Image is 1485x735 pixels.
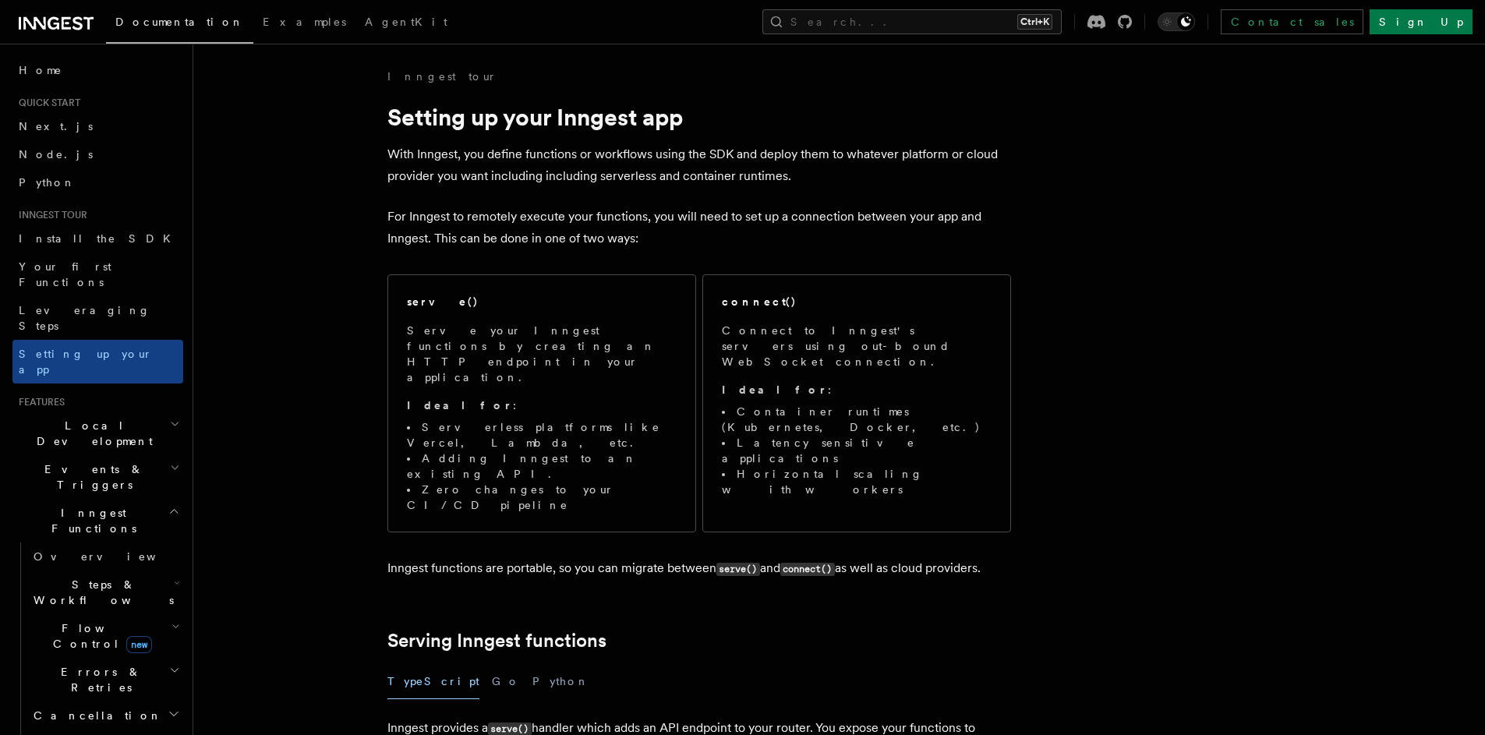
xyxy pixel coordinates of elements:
[106,5,253,44] a: Documentation
[780,563,835,576] code: connect()
[407,399,513,412] strong: Ideal for
[387,206,1011,249] p: For Inngest to remotely execute your functions, you will need to set up a connection between your...
[27,658,183,701] button: Errors & Retries
[387,274,696,532] a: serve()Serve your Inngest functions by creating an HTTP endpoint in your application.Ideal for:Se...
[387,103,1011,131] h1: Setting up your Inngest app
[722,435,992,466] li: Latency sensitive applications
[722,404,992,435] li: Container runtimes (Kubernetes, Docker, etc.)
[34,550,194,563] span: Overview
[12,97,80,109] span: Quick start
[355,5,457,42] a: AgentKit
[722,383,828,396] strong: Ideal for
[387,143,1011,187] p: With Inngest, you define functions or workflows using the SDK and deploy them to whatever platfor...
[12,140,183,168] a: Node.js
[407,294,479,309] h2: serve()
[12,168,183,196] a: Python
[1221,9,1363,34] a: Contact sales
[492,664,520,699] button: Go
[27,571,183,614] button: Steps & Workflows
[126,636,152,653] span: new
[12,418,170,449] span: Local Development
[12,253,183,296] a: Your first Functions
[722,323,992,369] p: Connect to Inngest's servers using out-bound WebSocket connection.
[19,304,150,332] span: Leveraging Steps
[1158,12,1195,31] button: Toggle dark mode
[19,348,153,376] span: Setting up your app
[12,461,170,493] span: Events & Triggers
[19,120,93,133] span: Next.js
[532,664,589,699] button: Python
[1370,9,1473,34] a: Sign Up
[27,542,183,571] a: Overview
[27,664,169,695] span: Errors & Retries
[12,112,183,140] a: Next.js
[19,62,62,78] span: Home
[387,69,497,84] a: Inngest tour
[407,398,677,413] p: :
[27,701,183,730] button: Cancellation
[12,224,183,253] a: Install the SDK
[722,466,992,497] li: Horizontal scaling with workers
[12,209,87,221] span: Inngest tour
[12,505,168,536] span: Inngest Functions
[19,260,111,288] span: Your first Functions
[12,412,183,455] button: Local Development
[387,557,1011,580] p: Inngest functions are portable, so you can migrate between and as well as cloud providers.
[27,577,174,608] span: Steps & Workflows
[27,614,183,658] button: Flow Controlnew
[722,382,992,398] p: :
[27,620,171,652] span: Flow Control
[387,664,479,699] button: TypeScript
[263,16,346,28] span: Examples
[407,323,677,385] p: Serve your Inngest functions by creating an HTTP endpoint in your application.
[12,396,65,408] span: Features
[365,16,447,28] span: AgentKit
[19,176,76,189] span: Python
[12,499,183,542] button: Inngest Functions
[762,9,1062,34] button: Search...Ctrl+K
[1017,14,1052,30] kbd: Ctrl+K
[253,5,355,42] a: Examples
[716,563,760,576] code: serve()
[19,148,93,161] span: Node.js
[387,630,606,652] a: Serving Inngest functions
[407,419,677,451] li: Serverless platforms like Vercel, Lambda, etc.
[722,294,797,309] h2: connect()
[115,16,244,28] span: Documentation
[407,482,677,513] li: Zero changes to your CI/CD pipeline
[12,296,183,340] a: Leveraging Steps
[12,56,183,84] a: Home
[12,455,183,499] button: Events & Triggers
[407,451,677,482] li: Adding Inngest to an existing API.
[12,340,183,383] a: Setting up your app
[702,274,1011,532] a: connect()Connect to Inngest's servers using out-bound WebSocket connection.Ideal for:Container ru...
[27,708,162,723] span: Cancellation
[19,232,180,245] span: Install the SDK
